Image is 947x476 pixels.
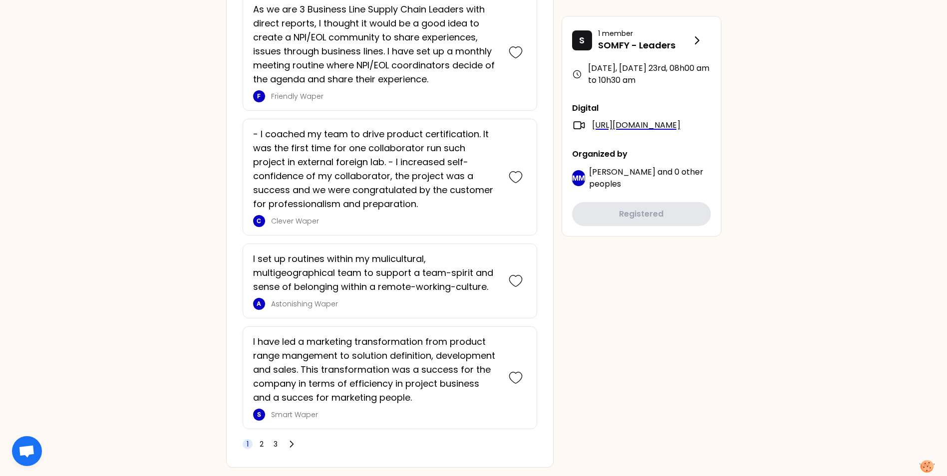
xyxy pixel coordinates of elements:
[274,439,278,449] span: 3
[589,166,703,190] span: 0 other peoples
[247,439,249,449] span: 1
[253,127,499,211] p: - I coached my team to drive product certification. It was the first time for one collaborator ru...
[579,33,585,47] p: S
[257,92,261,100] p: F
[572,102,711,114] p: Digital
[253,335,499,405] p: I have led a marketing transformation from product range mangement to solution definition, develo...
[572,202,711,226] button: Registered
[589,166,711,190] p: and
[271,410,499,420] p: Smart Waper
[572,148,711,160] p: Organized by
[589,166,655,178] span: [PERSON_NAME]
[598,38,691,52] p: SOMFY - Leaders
[253,2,499,86] p: As we are 3 Business Line Supply Chain Leaders with direct reports, I thought it would be a good ...
[271,299,499,309] p: Astonishing Waper
[271,216,499,226] p: Clever Waper
[257,300,261,308] p: A
[592,119,680,131] a: [URL][DOMAIN_NAME]
[572,173,585,183] p: MM
[257,411,261,419] p: S
[572,62,711,86] div: [DATE], [DATE] 23rd , 08h00 am to 10h30 am
[12,436,42,466] div: Chat abierto
[253,252,499,294] p: I set up routines within my mulicultural, multigeographical team to support a team-spirit and sen...
[260,439,264,449] span: 2
[271,91,499,101] p: Friendly Waper
[598,28,691,38] p: 1 member
[257,217,261,225] p: C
